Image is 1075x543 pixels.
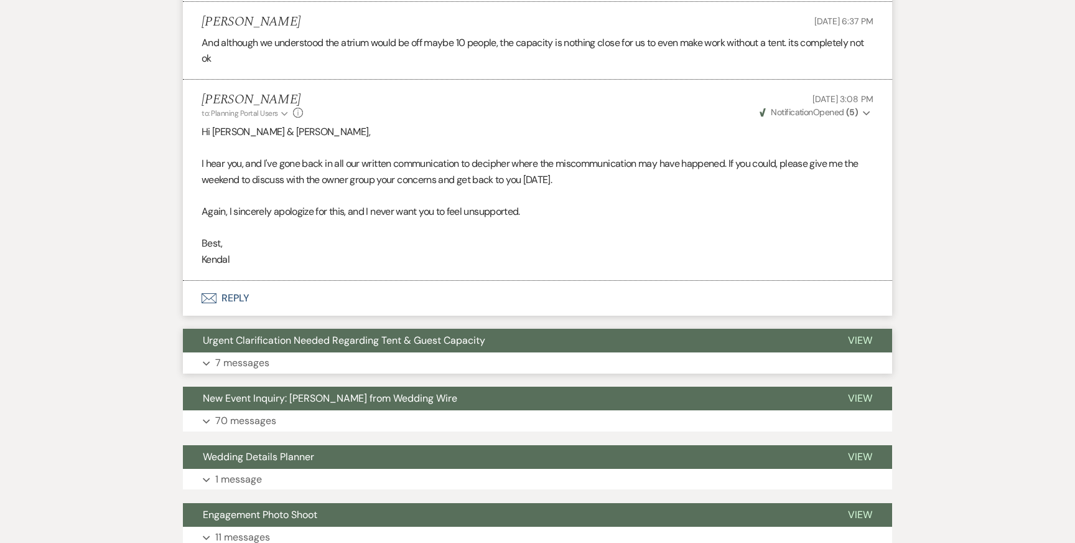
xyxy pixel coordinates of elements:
[202,35,873,67] p: And although we understood the atrium would be off maybe 10 people, the capacity is nothing close...
[202,124,873,140] p: Hi [PERSON_NAME] & [PERSON_NAME],
[202,108,278,118] span: to: Planning Portal Users
[828,445,892,469] button: View
[203,450,314,463] span: Wedding Details Planner
[812,93,873,105] span: [DATE] 3:08 PM
[215,413,276,429] p: 70 messages
[215,471,262,488] p: 1 message
[202,14,300,30] h5: [PERSON_NAME]
[848,334,872,347] span: View
[202,92,303,108] h5: [PERSON_NAME]
[828,387,892,410] button: View
[760,106,858,118] span: Opened
[848,508,872,521] span: View
[848,450,872,463] span: View
[202,108,290,119] button: to: Planning Portal Users
[183,329,828,352] button: Urgent Clarification Needed Regarding Tent & Guest Capacity
[814,16,873,27] span: [DATE] 6:37 PM
[202,252,873,268] p: Kendal
[828,329,892,352] button: View
[215,355,269,371] p: 7 messages
[846,106,858,118] strong: ( 5 )
[183,445,828,469] button: Wedding Details Planner
[771,106,812,118] span: Notification
[202,156,873,187] p: I hear you, and I've gone back in all our written communication to decipher where the miscommunic...
[183,281,892,316] button: Reply
[828,503,892,527] button: View
[183,387,828,410] button: New Event Inquiry: [PERSON_NAME] from Wedding Wire
[183,503,828,527] button: Engagement Photo Shoot
[183,410,892,432] button: 70 messages
[203,334,485,347] span: Urgent Clarification Needed Regarding Tent & Guest Capacity
[203,508,317,521] span: Engagement Photo Shoot
[848,392,872,405] span: View
[183,469,892,490] button: 1 message
[758,106,873,119] button: NotificationOpened (5)
[183,352,892,374] button: 7 messages
[203,392,457,405] span: New Event Inquiry: [PERSON_NAME] from Wedding Wire
[202,204,873,220] p: Again, I sincerely apologize for this, and I never want you to feel unsupported.
[202,235,873,252] p: Best,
